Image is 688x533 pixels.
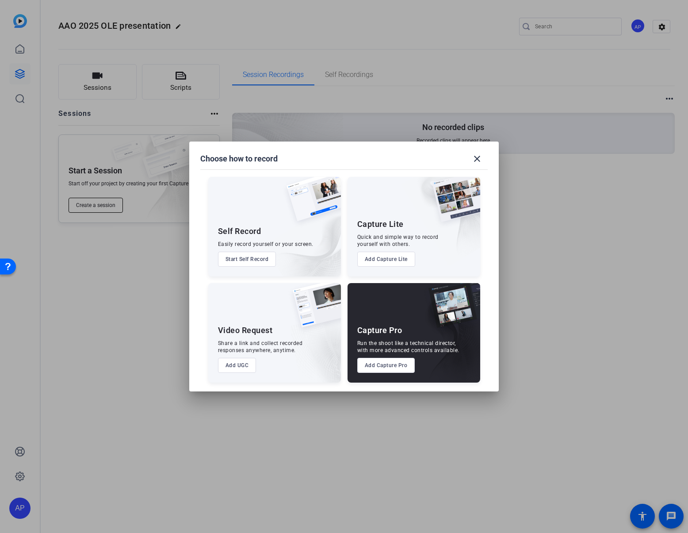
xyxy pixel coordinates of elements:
[218,340,303,354] div: Share a link and collect recorded responses anywhere, anytime.
[200,153,278,164] h1: Choose how to record
[357,340,459,354] div: Run the shoot like a technical director, with more advanced controls available.
[357,219,404,230] div: Capture Lite
[290,311,341,383] img: embarkstudio-ugc-content.png
[286,283,341,337] img: ugc-content.png
[280,177,341,230] img: self-record.png
[357,252,415,267] button: Add Capture Lite
[357,358,415,373] button: Add Capture Pro
[218,252,276,267] button: Start Self Record
[218,358,256,373] button: Add UGC
[264,196,341,276] img: embarkstudio-self-record.png
[357,234,439,248] div: Quick and simple way to record yourself with others.
[357,325,402,336] div: Capture Pro
[415,294,480,383] img: embarkstudio-capture-pro.png
[425,177,480,231] img: capture-lite.png
[218,226,261,237] div: Self Record
[401,177,480,265] img: embarkstudio-capture-lite.png
[422,283,480,337] img: capture-pro.png
[218,325,273,336] div: Video Request
[218,241,313,248] div: Easily record yourself or your screen.
[472,153,482,164] mat-icon: close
